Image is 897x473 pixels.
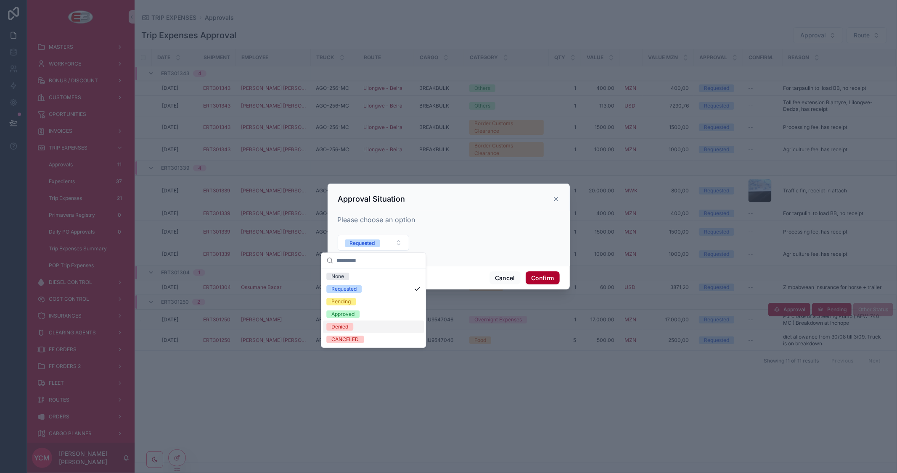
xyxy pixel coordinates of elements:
button: Select Button [338,235,410,251]
div: CANCELED [331,336,359,343]
div: Suggestions [321,268,426,347]
div: Requested [331,285,357,293]
div: Pending [331,298,351,305]
h3: Approval Situation [338,194,405,204]
div: Denied [331,323,348,331]
button: Cancel [490,271,521,285]
button: Confirm [526,271,559,285]
span: Please choose an option [338,215,415,224]
div: Approved [331,310,355,318]
div: Requested [350,239,375,247]
div: None [331,273,344,280]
